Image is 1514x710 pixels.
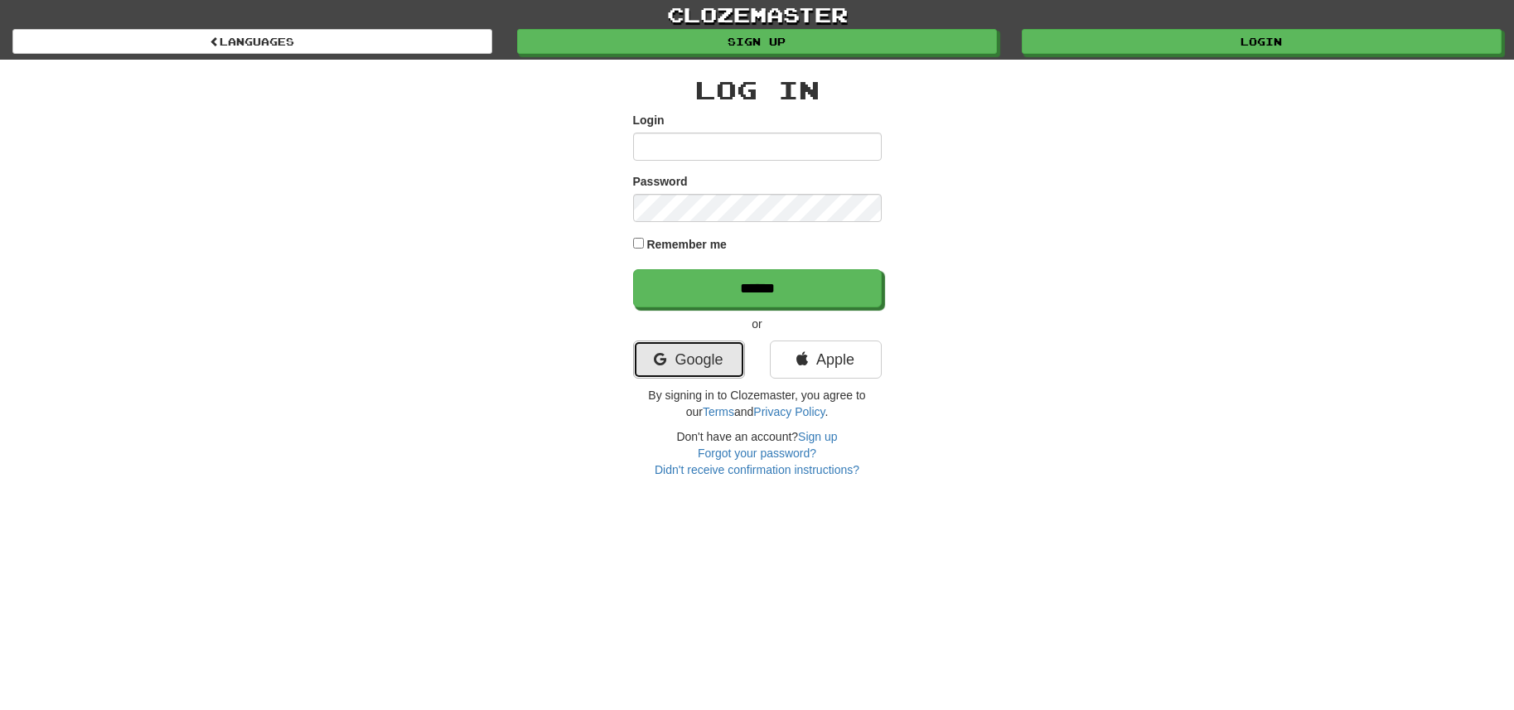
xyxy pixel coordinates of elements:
a: Didn't receive confirmation instructions? [655,463,859,476]
a: Apple [770,341,882,379]
h2: Log In [633,76,882,104]
label: Login [633,112,665,128]
label: Password [633,173,688,190]
a: Login [1022,29,1502,54]
a: Google [633,341,745,379]
p: or [633,316,882,332]
a: Languages [12,29,492,54]
a: Terms [703,405,734,418]
div: Don't have an account? [633,428,882,478]
a: Sign up [798,430,837,443]
a: Sign up [517,29,997,54]
label: Remember me [646,236,727,253]
a: Privacy Policy [753,405,825,418]
p: By signing in to Clozemaster, you agree to our and . [633,387,882,420]
a: Forgot your password? [698,447,816,460]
